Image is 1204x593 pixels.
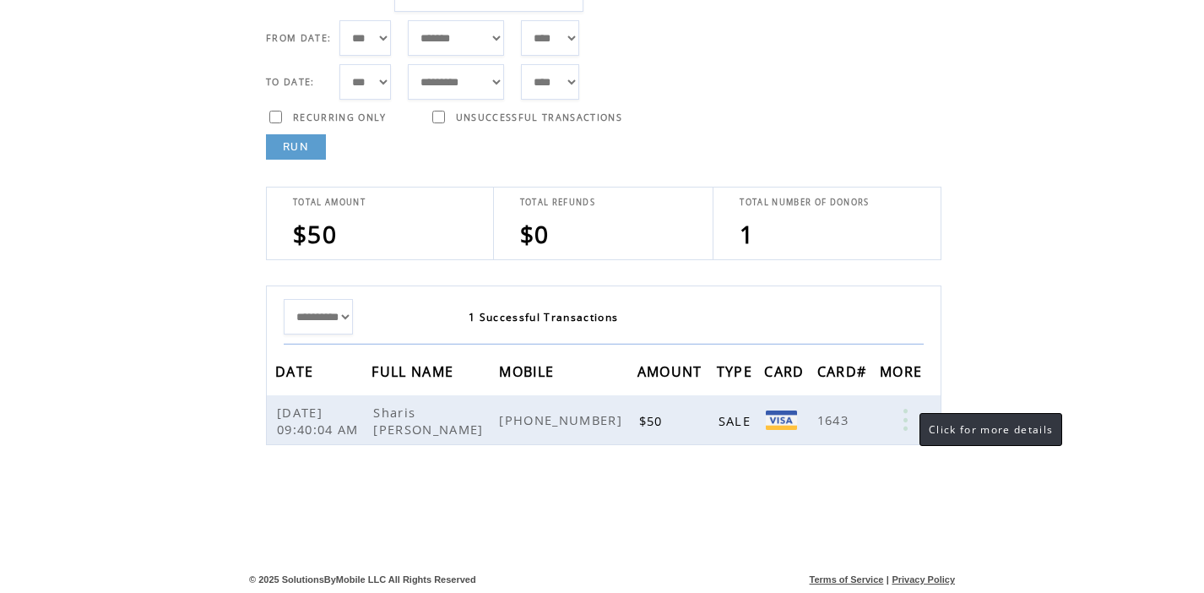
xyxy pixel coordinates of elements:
span: CARD# [817,358,871,389]
span: 1643 [817,411,853,428]
span: $50 [293,218,337,250]
span: MOBILE [499,358,558,389]
span: [DATE] 09:40:04 AM [277,404,363,438]
span: SALE [719,412,755,429]
span: CARD [764,358,808,389]
span: TO DATE: [266,76,315,88]
span: $50 [639,412,667,429]
span: [PHONE_NUMBER] [499,411,626,428]
a: MOBILE [499,366,558,376]
a: CARD# [817,366,871,376]
span: TOTAL AMOUNT [293,197,366,208]
img: Visa [766,411,797,430]
span: TOTAL NUMBER OF DONORS [740,197,869,208]
span: 1 [740,218,754,250]
span: Click for more details [929,422,1053,437]
span: FULL NAME [372,358,458,389]
span: $0 [520,218,550,250]
a: AMOUNT [637,366,707,376]
span: TYPE [717,358,757,389]
span: UNSUCCESSFUL TRANSACTIONS [456,112,622,123]
a: DATE [275,366,317,376]
span: © 2025 SolutionsByMobile LLC All Rights Reserved [249,574,476,585]
span: Sharis [PERSON_NAME] [373,404,487,438]
a: CARD [764,366,808,376]
span: AMOUNT [637,358,707,389]
span: FROM DATE: [266,32,331,44]
a: FULL NAME [372,366,458,376]
span: 1 Successful Transactions [469,310,618,324]
a: Terms of Service [810,574,884,585]
a: Privacy Policy [892,574,955,585]
span: | [887,574,889,585]
span: DATE [275,358,317,389]
a: RUN [266,134,326,160]
span: RECURRING ONLY [293,112,387,123]
span: MORE [880,358,926,389]
a: TYPE [717,366,757,376]
span: TOTAL REFUNDS [520,197,595,208]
